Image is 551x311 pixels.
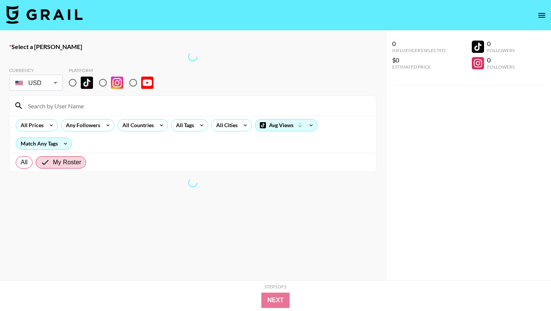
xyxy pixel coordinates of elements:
div: 0 [487,40,515,47]
div: 0 [487,56,515,64]
img: YouTube [141,77,153,89]
div: All Tags [171,119,196,131]
div: Estimated Price [392,64,445,70]
div: Avg Views [255,119,317,131]
span: Refreshing lists, bookers, clients, countries, tags, cities, talent, talent, talent... [187,177,199,188]
div: 0 [392,40,445,47]
img: Grail Talent [6,5,83,24]
button: open drawer [534,8,549,23]
div: Any Followers [61,119,102,131]
span: All [21,158,28,167]
div: Followers [487,47,515,53]
div: Match Any Tags [16,138,72,149]
div: USD [11,76,61,90]
div: Followers [487,64,515,70]
input: Search by User Name [23,100,372,112]
label: Select a [PERSON_NAME] [9,43,377,51]
span: Refreshing lists, bookers, clients, countries, tags, cities, talent, talent, talent... [187,51,199,62]
button: Next [261,293,290,308]
div: Platform [69,67,160,73]
div: $0 [392,56,445,64]
div: All Countries [118,119,155,131]
div: Step 1 of 2 [264,284,287,290]
img: TikTok [81,77,93,89]
div: Currency [9,67,63,73]
div: Influencers Selected [392,47,445,53]
span: My Roster [53,158,81,167]
div: All Prices [16,119,45,131]
div: All Cities [212,119,239,131]
img: Instagram [111,77,123,89]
